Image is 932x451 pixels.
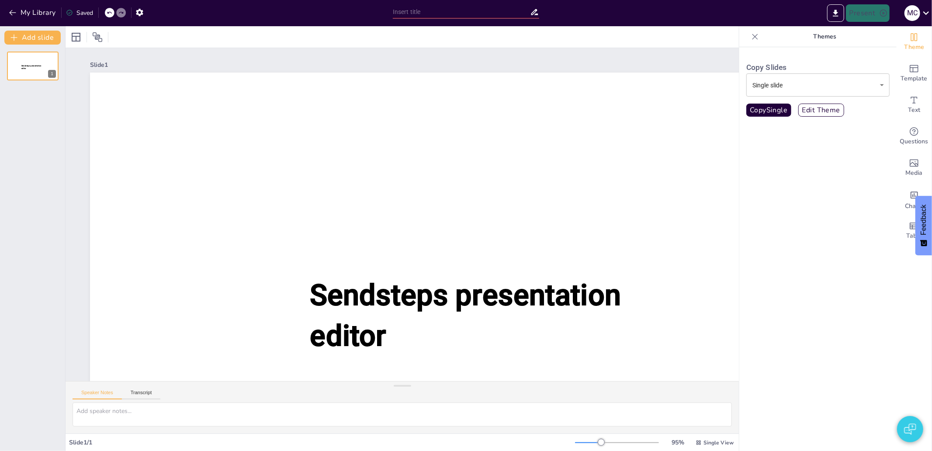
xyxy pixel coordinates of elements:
[7,52,59,80] div: 1
[798,104,845,117] button: Edit Theme
[310,278,621,353] span: Sendsteps presentation editor
[897,58,932,89] div: Add ready made slides
[92,32,103,42] span: Position
[900,137,929,146] span: Questions
[897,89,932,121] div: Add text boxes
[906,231,922,241] span: Table
[746,104,791,117] button: CopySingle
[73,390,122,399] button: Speaker Notes
[703,439,734,446] span: Single View
[746,73,890,97] div: Single slide
[762,26,888,47] p: Themes
[904,5,920,21] div: M C
[827,4,844,22] button: Export to PowerPoint
[897,26,932,58] div: Change the overall theme
[69,438,575,447] div: Slide 1 / 1
[915,196,932,255] button: Feedback - Show survey
[746,61,890,73] h6: Copy Slides
[906,168,923,178] span: Media
[897,184,932,215] div: Add charts and graphs
[897,152,932,184] div: Add images, graphics, shapes or video
[904,42,924,52] span: Theme
[69,30,83,44] div: Layout
[393,6,530,18] input: Insert title
[846,4,890,22] button: Present
[905,201,923,211] span: Charts
[897,215,932,246] div: Add a table
[901,74,928,83] span: Template
[904,4,920,22] button: M C
[897,121,932,152] div: Get real-time input from your audience
[908,105,920,115] span: Text
[66,9,93,17] div: Saved
[7,6,59,20] button: My Library
[920,205,928,235] span: Feedback
[122,390,161,399] button: Transcript
[90,61,793,69] div: Slide 1
[668,438,689,447] div: 95 %
[21,65,42,69] span: Sendsteps presentation editor
[48,70,56,78] div: 1
[4,31,61,45] button: Add slide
